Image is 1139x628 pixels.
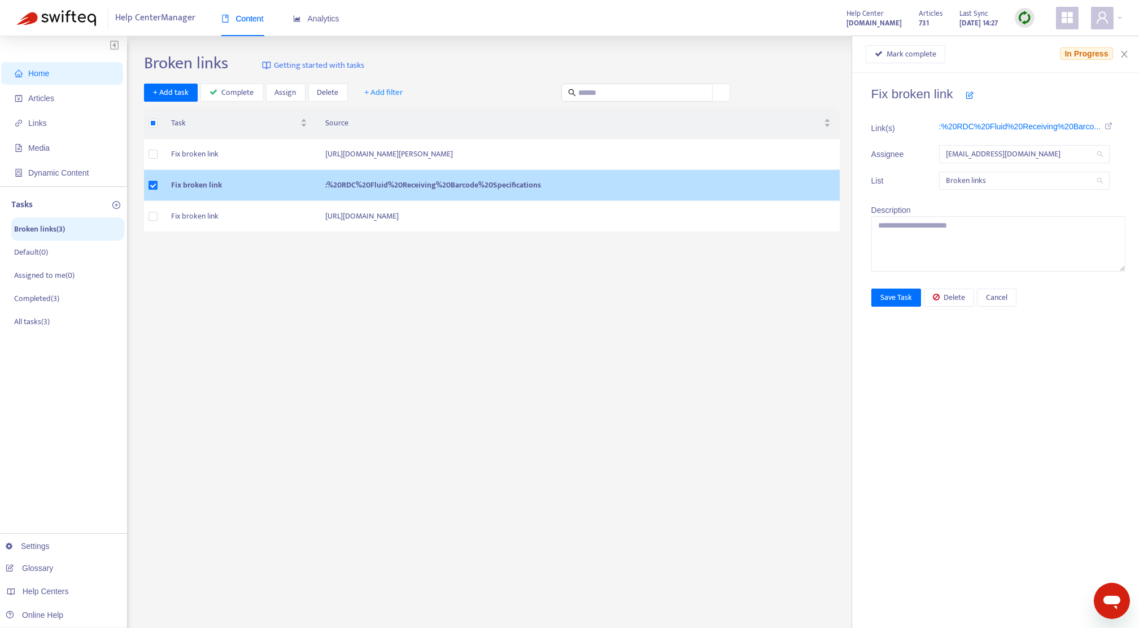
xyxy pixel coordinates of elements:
span: area-chart [293,15,301,23]
td: [URL][DOMAIN_NAME] [316,201,840,232]
span: Delete [317,86,339,99]
p: Tasks [11,198,33,212]
span: Last Sync [959,7,988,20]
span: home [15,69,23,77]
span: Task [171,117,298,129]
span: Delete [944,291,965,304]
button: Delete [308,84,348,102]
td: Fix broken link [162,170,316,201]
button: + Add task [144,84,198,102]
span: book [221,15,229,23]
strong: [DOMAIN_NAME] [846,17,902,29]
strong: 731 [919,17,929,29]
a: Getting started with tasks [262,53,364,78]
span: appstore [1061,11,1074,24]
a: :%20RDC%20Fluid%20Receiving%20Barco... [939,122,1101,131]
h4: Fix broken link [871,86,1125,102]
button: Close [1116,49,1132,60]
h2: Broken links [144,53,228,73]
span: Links [28,119,47,128]
span: Home [28,69,49,78]
img: sync.dc5367851b00ba804db3.png [1018,11,1032,25]
td: :%20RDC%20Fluid%20Receiving%20Barcode%20Specifications [316,170,840,201]
p: Broken links ( 3 ) [14,223,65,235]
a: Settings [6,542,50,551]
span: search [1097,151,1103,158]
td: Fix broken link [162,201,316,232]
span: Content [221,14,264,23]
span: Help Centers [23,587,69,596]
th: Source [316,108,840,139]
span: Broken links [946,172,1103,189]
p: Completed ( 3 ) [14,293,59,304]
span: Complete [222,86,254,99]
span: search [568,89,576,97]
button: Cancel [977,289,1016,307]
span: file-image [15,144,23,152]
span: List [871,175,911,187]
span: plus-circle [112,201,120,209]
span: Cancel [986,291,1007,304]
span: Dynamic Content [28,168,89,177]
td: [URL][DOMAIN_NAME][PERSON_NAME] [316,139,840,170]
button: Complete [200,84,263,102]
span: emily_costos1@homedepot.com [946,146,1103,163]
a: Glossary [6,564,53,573]
span: user [1096,11,1109,24]
button: Assign [266,84,306,102]
span: Assign [275,86,296,99]
span: Assignee [871,148,911,160]
span: Help Center [846,7,884,20]
span: Articles [919,7,942,20]
button: Mark complete [866,45,946,63]
span: container [15,169,23,177]
button: Delete [924,289,975,307]
span: Save Task [880,291,912,304]
span: + Add filter [365,86,404,99]
span: Source [325,117,822,129]
a: Online Help [6,610,63,620]
span: Getting started with tasks [274,59,364,72]
span: Link(s) [871,122,911,134]
button: + Add filter [356,84,412,102]
span: + Add task [153,86,189,99]
span: Media [28,143,50,152]
th: Task [162,108,316,139]
span: Articles [28,94,54,103]
span: close [1120,50,1129,59]
a: [DOMAIN_NAME] [846,16,902,29]
p: Assigned to me ( 0 ) [14,269,75,281]
img: Swifteq [17,10,96,26]
span: search [1097,177,1103,184]
td: Fix broken link [162,139,316,170]
button: Save Task [871,289,921,307]
p: All tasks ( 3 ) [14,316,50,328]
span: Description [871,206,911,215]
span: account-book [15,94,23,102]
span: Mark complete [887,48,936,60]
span: Help Center Manager [116,7,196,29]
strong: [DATE] 14:27 [959,17,998,29]
span: link [15,119,23,127]
span: Analytics [293,14,339,23]
p: Default ( 0 ) [14,246,48,258]
iframe: Button to launch messaging window [1094,583,1130,619]
img: image-link [262,61,271,70]
span: In Progress [1060,47,1112,60]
